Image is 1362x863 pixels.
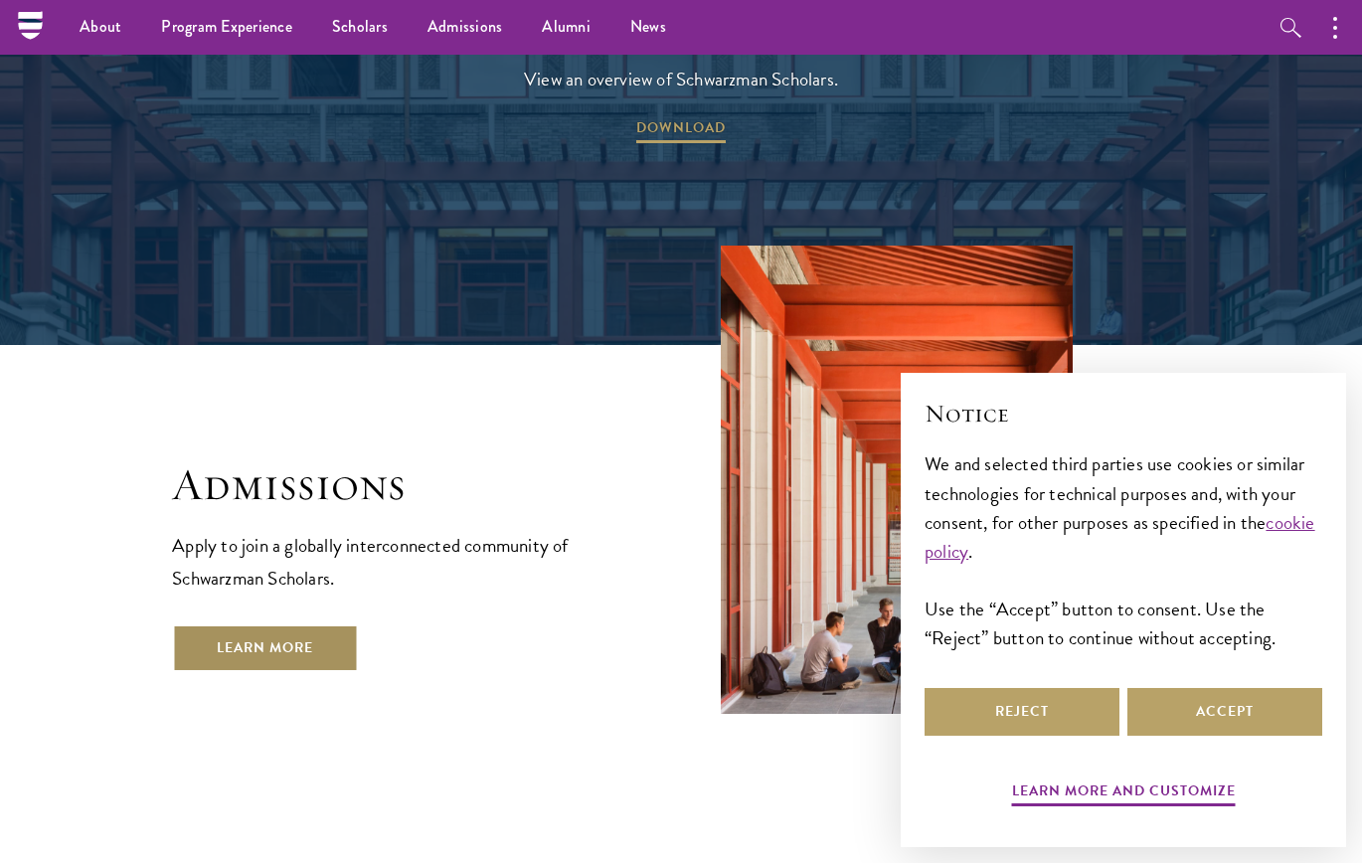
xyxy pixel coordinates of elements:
[172,529,641,595] p: Apply to join a globally interconnected community of Schwarzman Scholars.
[925,508,1315,566] a: cookie policy
[636,115,726,146] span: DOWNLOAD
[172,624,358,672] a: Learn More
[925,397,1322,431] h2: Notice
[172,457,641,513] h2: Admissions
[925,449,1322,651] div: We and selected third parties use cookies or similar technologies for technical purposes and, wit...
[524,63,838,95] span: View an overview of Schwarzman Scholars.
[1012,778,1236,809] button: Learn more and customize
[925,688,1119,736] button: Reject
[1127,688,1322,736] button: Accept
